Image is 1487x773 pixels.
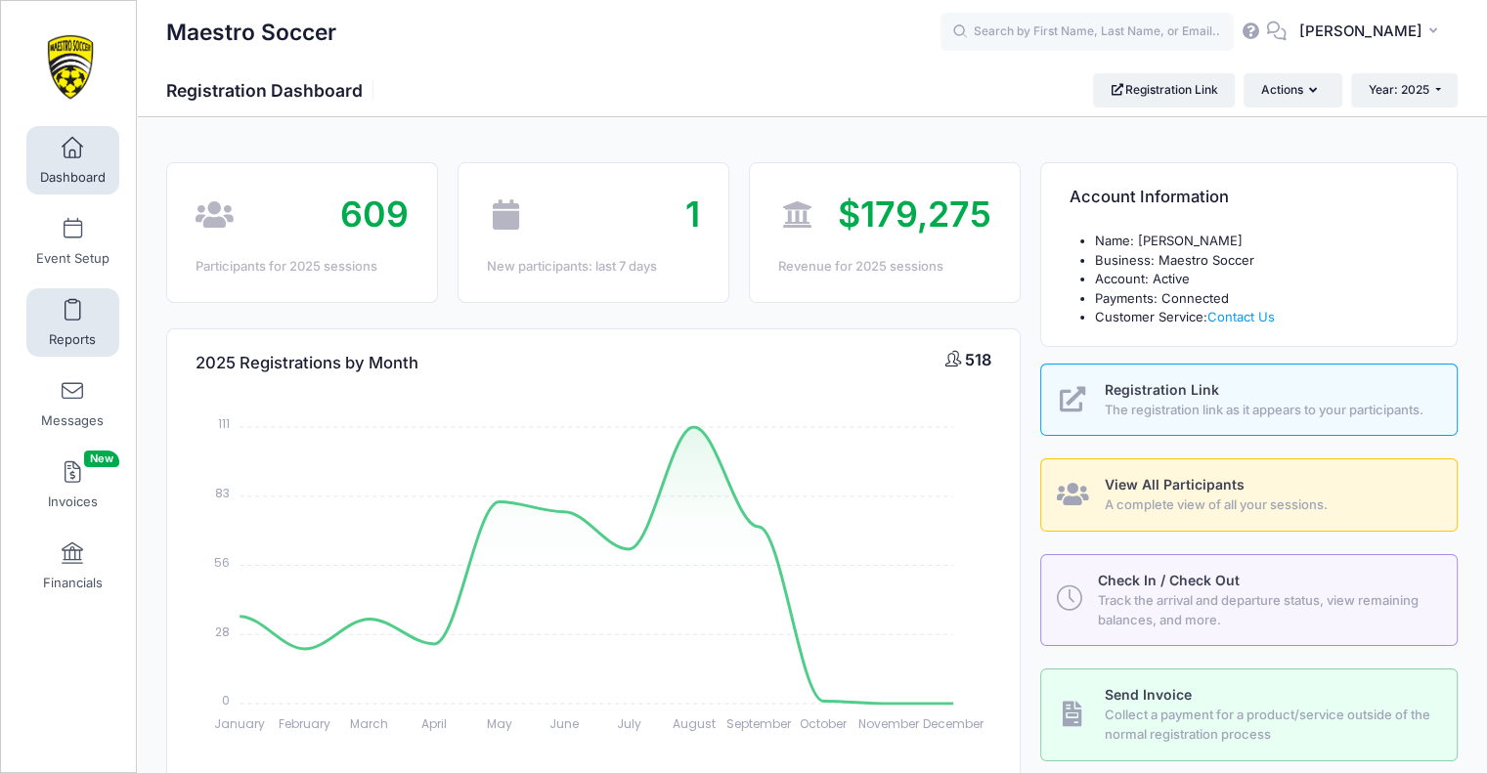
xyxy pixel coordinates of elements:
[422,715,448,732] tspan: April
[1098,591,1434,629] span: Track the arrival and departure status, view remaining balances, and more.
[1093,73,1235,107] a: Registration Link
[1040,554,1458,646] a: Check In / Check Out Track the arrival and departure status, view remaining balances, and more.
[1070,170,1229,226] h4: Account Information
[965,350,991,369] span: 518
[49,331,96,348] span: Reports
[26,532,119,600] a: Financials
[1040,668,1458,760] a: Send Invoice Collect a payment for a product/service outside of the normal registration process
[223,692,231,709] tspan: 0
[41,412,104,429] span: Messages
[219,415,231,432] tspan: 111
[487,715,512,732] tspan: May
[673,715,716,732] tspan: August
[1105,706,1435,744] span: Collect a payment for a product/service outside of the normal registration process
[215,554,231,571] tspan: 56
[801,715,849,732] tspan: October
[685,193,700,236] span: 1
[1207,309,1275,324] a: Contact Us
[48,494,98,510] span: Invoices
[1095,251,1428,271] li: Business: Maestro Soccer
[43,575,103,591] span: Financials
[1351,73,1458,107] button: Year: 2025
[1105,401,1435,420] span: The registration link as it appears to your participants.
[1105,381,1219,398] span: Registration Link
[617,715,641,732] tspan: July
[1,21,138,113] a: Maestro Soccer
[726,715,792,732] tspan: September
[778,257,991,277] div: Revenue for 2025 sessions
[84,451,119,467] span: New
[838,193,991,236] span: $179,275
[1040,458,1458,532] a: View All Participants A complete view of all your sessions.
[1369,82,1429,97] span: Year: 2025
[1098,572,1240,588] span: Check In / Check Out
[216,485,231,501] tspan: 83
[549,715,579,732] tspan: June
[351,715,389,732] tspan: March
[279,715,330,732] tspan: February
[1040,364,1458,437] a: Registration Link The registration link as it appears to your participants.
[36,250,109,267] span: Event Setup
[1095,270,1428,289] li: Account: Active
[196,335,418,391] h4: 2025 Registrations by Month
[1244,73,1341,107] button: Actions
[196,257,409,277] div: Participants for 2025 sessions
[340,193,409,236] span: 609
[33,30,107,104] img: Maestro Soccer
[26,126,119,194] a: Dashboard
[166,10,336,55] h1: Maestro Soccer
[1095,232,1428,251] li: Name: [PERSON_NAME]
[1105,495,1435,515] span: A complete view of all your sessions.
[216,623,231,639] tspan: 28
[940,13,1234,52] input: Search by First Name, Last Name, or Email...
[1095,308,1428,327] li: Customer Service:
[26,451,119,519] a: InvoicesNew
[26,288,119,357] a: Reports
[215,715,266,732] tspan: January
[1105,686,1192,703] span: Send Invoice
[858,715,920,732] tspan: November
[487,257,700,277] div: New participants: last 7 days
[1299,21,1422,42] span: [PERSON_NAME]
[26,369,119,438] a: Messages
[1095,289,1428,309] li: Payments: Connected
[40,169,106,186] span: Dashboard
[923,715,984,732] tspan: December
[26,207,119,276] a: Event Setup
[166,80,379,101] h1: Registration Dashboard
[1287,10,1458,55] button: [PERSON_NAME]
[1105,476,1245,493] span: View All Participants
